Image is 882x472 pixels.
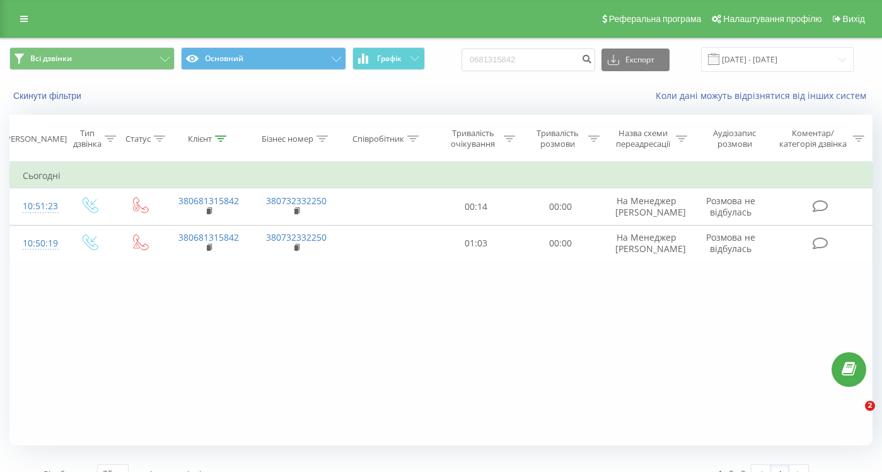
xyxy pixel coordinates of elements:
td: На Менеджер [PERSON_NAME] [603,225,690,262]
button: Основний [181,47,346,70]
button: Скинути фільтри [9,90,88,101]
span: 2 [865,401,875,411]
td: 00:14 [434,188,519,225]
div: Назва схеми переадресації [614,128,673,149]
td: 01:03 [434,225,519,262]
span: Налаштування профілю [723,14,821,24]
td: 00:00 [518,188,603,225]
div: Тривалість очікування [446,128,501,149]
span: Вихід [843,14,865,24]
a: Коли дані можуть відрізнятися вiд інших систем [656,89,873,101]
div: Тип дзвінка [73,128,102,149]
div: Бізнес номер [262,134,313,144]
iframe: Intercom live chat [839,401,869,431]
span: Розмова не відбулась [706,231,755,255]
a: 380732332250 [266,195,327,207]
a: 380681315842 [178,195,239,207]
button: Графік [352,47,425,70]
button: Експорт [601,49,670,71]
td: На Менеджер [PERSON_NAME] [603,188,690,225]
div: Аудіозапис розмови [702,128,768,149]
a: 380732332250 [266,231,327,243]
span: Реферальна програма [609,14,702,24]
input: Пошук за номером [461,49,595,71]
div: Клієнт [188,134,212,144]
span: Всі дзвінки [30,54,72,64]
div: Статус [125,134,151,144]
button: Всі дзвінки [9,47,175,70]
div: 10:50:19 [23,231,51,256]
div: Коментар/категорія дзвінка [776,128,850,149]
td: Сьогодні [10,163,873,188]
div: 10:51:23 [23,194,51,219]
a: 380681315842 [178,231,239,243]
div: Тривалість розмови [530,128,585,149]
td: 00:00 [518,225,603,262]
span: Графік [377,54,402,63]
div: [PERSON_NAME] [3,134,67,144]
div: Співробітник [352,134,404,144]
span: Розмова не відбулась [706,195,755,218]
